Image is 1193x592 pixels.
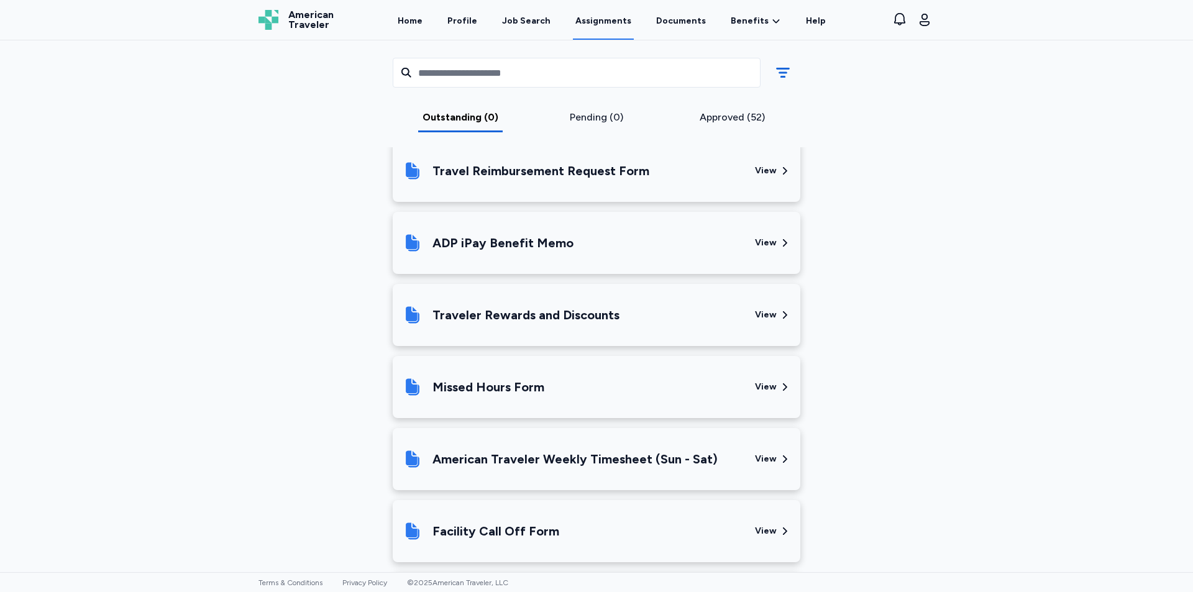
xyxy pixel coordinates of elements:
a: Privacy Policy [342,578,387,587]
a: Benefits [731,15,781,27]
div: Approved (52) [669,110,795,125]
div: American Traveler Weekly Timesheet (Sun - Sat) [432,450,718,468]
div: Facility Call Off Form [432,522,559,540]
div: View [755,237,777,249]
span: © 2025 American Traveler, LLC [407,578,508,587]
div: Traveler Rewards and Discounts [432,306,619,324]
div: View [755,309,777,321]
a: Assignments [573,1,634,40]
div: View [755,453,777,465]
div: View [755,165,777,177]
a: Terms & Conditions [258,578,322,587]
div: Outstanding (0) [398,110,524,125]
span: American Traveler [288,10,334,30]
div: Missed Hours Form [432,378,544,396]
div: View [755,381,777,393]
span: Benefits [731,15,769,27]
div: Travel Reimbursement Request Form [432,162,649,180]
div: View [755,525,777,537]
img: Logo [258,10,278,30]
div: Pending (0) [534,110,660,125]
div: ADP iPay Benefit Memo [432,234,574,252]
div: Job Search [502,15,551,27]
